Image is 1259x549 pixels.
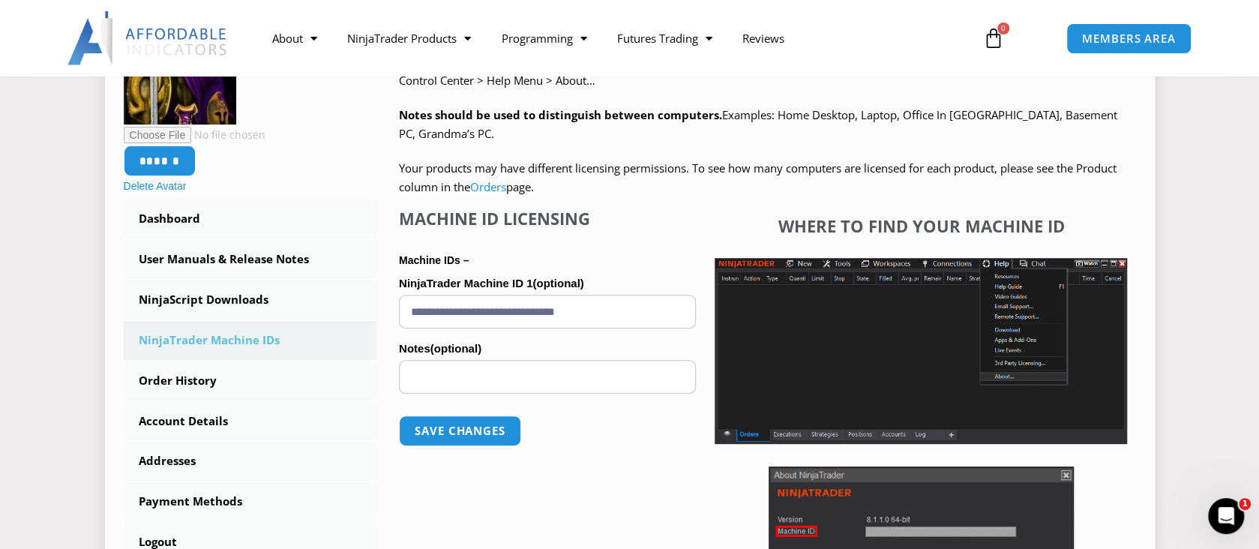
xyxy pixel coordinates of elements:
[1082,33,1176,44] span: MEMBERS AREA
[124,180,187,192] a: Delete Avatar
[399,337,696,360] label: Notes
[399,254,469,266] strong: Machine IDs –
[332,21,486,55] a: NinjaTrader Products
[1208,498,1244,534] iframe: Intercom live chat
[67,11,229,65] img: LogoAI | Affordable Indicators – NinjaTrader
[532,277,583,289] span: (optional)
[430,342,481,355] span: (optional)
[399,415,521,446] button: Save changes
[124,482,377,521] a: Payment Methods
[1239,498,1251,510] span: 1
[715,216,1127,235] h4: Where to find your Machine ID
[399,107,722,122] strong: Notes should be used to distinguish between computers.
[961,16,1027,60] a: 0
[399,107,1117,142] span: Examples: Home Desktop, Laptop, Office In [GEOGRAPHIC_DATA], Basement PC, Grandma’s PC.
[124,361,377,400] a: Order History
[257,21,332,55] a: About
[399,208,696,228] h4: Machine ID Licensing
[1066,23,1192,54] a: MEMBERS AREA
[997,22,1009,34] span: 0
[124,402,377,441] a: Account Details
[727,21,799,55] a: Reviews
[470,179,506,194] a: Orders
[601,21,727,55] a: Futures Trading
[124,280,377,319] a: NinjaScript Downloads
[486,21,601,55] a: Programming
[257,21,965,55] nav: Menu
[124,442,377,481] a: Addresses
[124,240,377,279] a: User Manuals & Release Notes
[399,272,696,295] label: NinjaTrader Machine ID 1
[124,321,377,360] a: NinjaTrader Machine IDs
[399,160,1117,195] span: Your products may have different licensing permissions. To see how many computers are licensed fo...
[715,258,1127,444] img: Screenshot 2025-01-17 1155544 | Affordable Indicators – NinjaTrader
[124,199,377,238] a: Dashboard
